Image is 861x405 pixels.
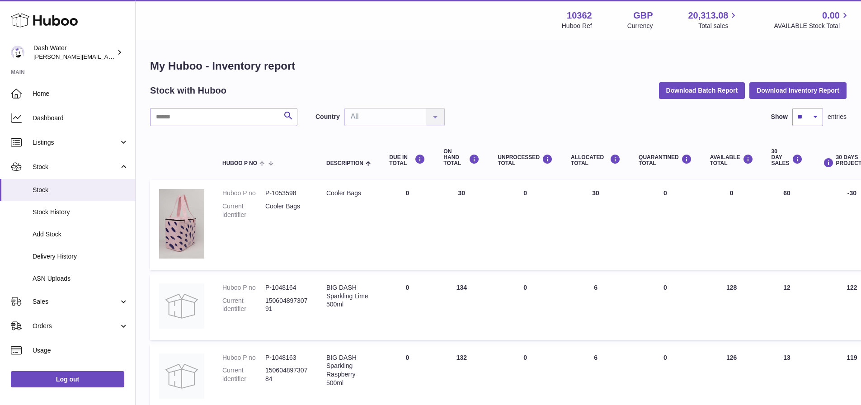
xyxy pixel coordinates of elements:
td: 6 [562,274,630,340]
dt: Current identifier [222,202,265,219]
span: Huboo P no [222,160,257,166]
span: Stock [33,163,119,171]
dd: Cooler Bags [265,202,308,219]
td: 0 [380,274,434,340]
label: Show [771,113,788,121]
span: entries [828,113,847,121]
div: 30 DAY SALES [772,149,803,167]
div: BIG DASH Sparkling Raspberry 500ml [326,353,371,388]
span: Listings [33,138,119,147]
dt: Current identifier [222,297,265,314]
strong: 10362 [567,9,592,22]
span: 0.00 [822,9,840,22]
td: 0 [701,180,762,270]
div: Huboo Ref [562,22,592,30]
span: Delivery History [33,252,128,261]
div: Currency [627,22,653,30]
span: Dashboard [33,114,128,122]
dt: Huboo P no [222,189,265,198]
a: Log out [11,371,124,387]
img: product image [159,353,204,399]
span: Sales [33,297,119,306]
span: Add Stock [33,230,128,239]
span: 0 [663,189,667,197]
a: 0.00 AVAILABLE Stock Total [774,9,850,30]
td: 30 [434,180,489,270]
span: 0 [663,354,667,361]
div: DUE IN TOTAL [389,154,425,166]
td: 12 [762,274,812,340]
dd: 15060489730791 [265,297,308,314]
label: Country [315,113,340,121]
dd: P-1048163 [265,353,308,362]
span: 20,313.08 [688,9,728,22]
h2: Stock with Huboo [150,85,226,97]
div: QUARANTINED Total [639,154,692,166]
img: product image [159,283,204,329]
td: 134 [434,274,489,340]
span: Orders [33,322,119,330]
div: ON HAND Total [443,149,480,167]
strong: GBP [633,9,653,22]
span: AVAILABLE Stock Total [774,22,850,30]
td: 0 [489,180,562,270]
span: 0 [663,284,667,291]
a: 20,313.08 Total sales [688,9,739,30]
div: BIG DASH Sparkling Lime 500ml [326,283,371,309]
button: Download Inventory Report [749,82,847,99]
div: Dash Water [33,44,115,61]
dd: P-1048164 [265,283,308,292]
dd: P-1053598 [265,189,308,198]
td: 60 [762,180,812,270]
td: 30 [562,180,630,270]
dt: Current identifier [222,366,265,383]
h1: My Huboo - Inventory report [150,59,847,73]
div: ALLOCATED Total [571,154,621,166]
span: Stock History [33,208,128,217]
span: [PERSON_NAME][EMAIL_ADDRESS][DOMAIN_NAME] [33,53,181,60]
dt: Huboo P no [222,283,265,292]
td: 0 [489,274,562,340]
td: 0 [380,180,434,270]
span: Total sales [698,22,739,30]
img: product image [159,189,204,259]
span: Description [326,160,363,166]
div: AVAILABLE Total [710,154,753,166]
span: Usage [33,346,128,355]
span: ASN Uploads [33,274,128,283]
td: 128 [701,274,762,340]
span: Stock [33,186,128,194]
dt: Huboo P no [222,353,265,362]
div: Cooler Bags [326,189,371,198]
dd: 15060489730784 [265,366,308,383]
img: james@dash-water.com [11,46,24,59]
button: Download Batch Report [659,82,745,99]
span: Home [33,89,128,98]
div: UNPROCESSED Total [498,154,553,166]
